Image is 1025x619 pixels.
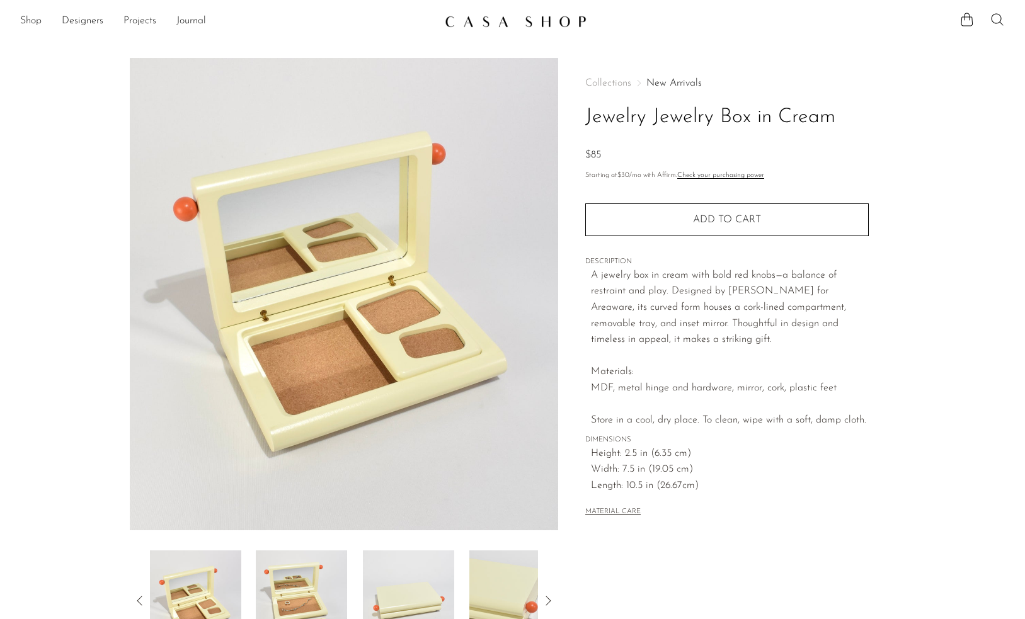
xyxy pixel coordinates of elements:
[591,415,866,425] span: Store in a cool, dry place. To clean, wipe with a soft, damp cloth.
[585,78,631,88] span: Collections
[176,13,206,30] a: Journal
[20,13,42,30] a: Shop
[646,78,702,88] a: New Arrivals
[585,434,869,446] span: DIMENSIONS
[591,446,869,462] span: Height: 2.5 in (6.35 cm)
[20,11,435,32] nav: Desktop navigation
[585,256,869,268] span: DESCRIPTION
[130,58,559,530] img: Jewelry Jewelry Box in Cream
[585,170,869,181] p: Starting at /mo with Affirm.
[585,508,641,517] button: MATERIAL CARE
[62,13,103,30] a: Designers
[585,203,869,236] button: Add to cart
[585,78,869,88] nav: Breadcrumbs
[591,366,634,377] span: Materials:
[20,11,435,32] ul: NEW HEADER MENU
[591,383,837,393] span: MDF, metal hinge and hardware, mirror, cork, plastic feet
[585,150,601,160] span: $85
[693,215,761,225] span: Add to cart
[591,478,869,494] span: Length: 10.5 in (26.67cm)
[591,462,869,478] span: Width: 7.5 in (19.05 cm)
[617,172,629,179] span: $30
[123,13,156,30] a: Projects
[591,268,869,429] p: A jewelry box in cream with bold red knobs—a balance of restraint and play. Designed by [PERSON_N...
[585,101,869,133] h1: Jewelry Jewelry Box in Cream
[677,172,764,179] a: Check your purchasing power - Learn more about Affirm Financing (opens in modal)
